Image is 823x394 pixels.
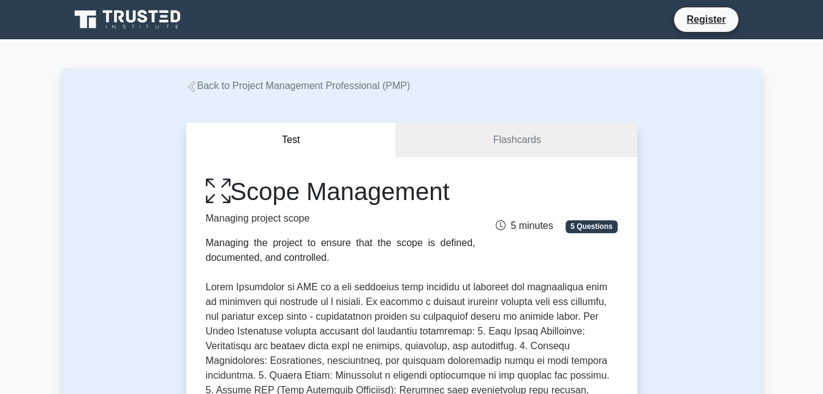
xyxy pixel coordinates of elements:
[186,123,397,158] button: Test
[206,177,476,206] h1: Scope Management
[186,80,411,91] a: Back to Project Management Professional (PMP)
[496,220,553,231] span: 5 minutes
[566,220,617,233] span: 5 Questions
[206,236,476,265] div: Managing the project to ensure that the scope is defined, documented, and controlled.
[206,211,476,226] p: Managing project scope
[396,123,637,158] a: Flashcards
[679,12,733,27] a: Register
